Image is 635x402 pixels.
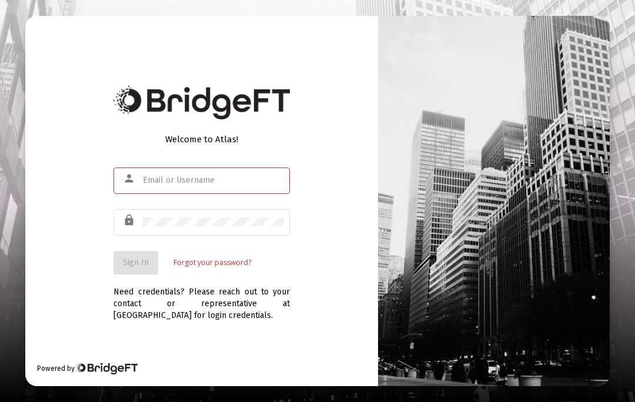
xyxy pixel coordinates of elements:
[123,257,149,267] span: Sign In
[113,86,290,119] img: Bridge Financial Technology Logo
[76,363,138,374] img: Bridge Financial Technology Logo
[113,133,290,145] div: Welcome to Atlas!
[143,176,284,185] input: Email or Username
[123,172,137,186] mat-icon: person
[113,274,290,321] div: Need credentials? Please reach out to your contact or representative at [GEOGRAPHIC_DATA] for log...
[123,213,137,227] mat-icon: lock
[113,251,158,274] button: Sign In
[37,363,138,374] div: Powered by
[173,257,251,269] a: Forgot your password?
